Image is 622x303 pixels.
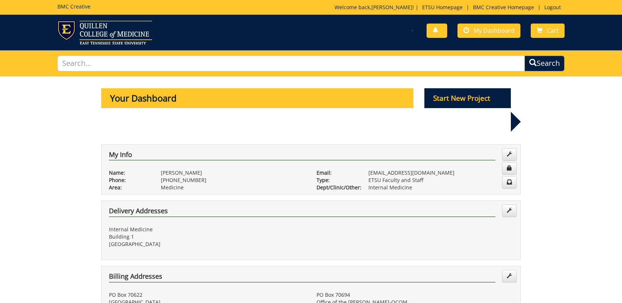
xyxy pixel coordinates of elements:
span: My Dashboard [474,26,515,35]
a: My Dashboard [457,24,520,38]
a: Cart [531,24,565,38]
p: Building 1 [109,233,305,240]
p: Phone: [109,177,150,184]
p: Internal Medicine [368,184,513,191]
p: Dept/Clinic/Other: [317,184,357,191]
input: Search... [57,56,525,71]
p: [PHONE_NUMBER] [161,177,305,184]
a: Edit Addresses [502,204,517,217]
a: Logout [541,4,565,11]
p: PO Box 70622 [109,291,305,299]
h4: My Info [109,151,495,161]
p: Start New Project [424,88,511,108]
a: ETSU Homepage [418,4,466,11]
p: Area: [109,184,150,191]
p: PO Box 70694 [317,291,513,299]
img: ETSU logo [57,21,152,44]
p: [GEOGRAPHIC_DATA] [109,240,305,248]
a: Change Password [502,162,517,175]
a: Edit Addresses [502,270,517,282]
p: Your Dashboard [101,88,413,108]
a: Edit Info [502,148,517,161]
p: Internal Medicine [109,226,305,233]
p: [EMAIL_ADDRESS][DOMAIN_NAME] [368,169,513,177]
p: Welcome back, ! | | | [335,4,565,11]
h4: Billing Addresses [109,273,495,282]
h4: Delivery Addresses [109,207,495,217]
span: Cart [547,26,559,35]
button: Search [524,56,565,71]
a: Change Communication Preferences [502,176,517,189]
p: ETSU Faculty and Staff [368,177,513,184]
a: Start New Project [424,95,511,102]
h5: BMC Creative [57,4,91,9]
p: Name: [109,169,150,177]
p: Type: [317,177,357,184]
a: [PERSON_NAME] [371,4,413,11]
a: BMC Creative Homepage [469,4,538,11]
p: [PERSON_NAME] [161,169,305,177]
p: Medicine [161,184,305,191]
p: Email: [317,169,357,177]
